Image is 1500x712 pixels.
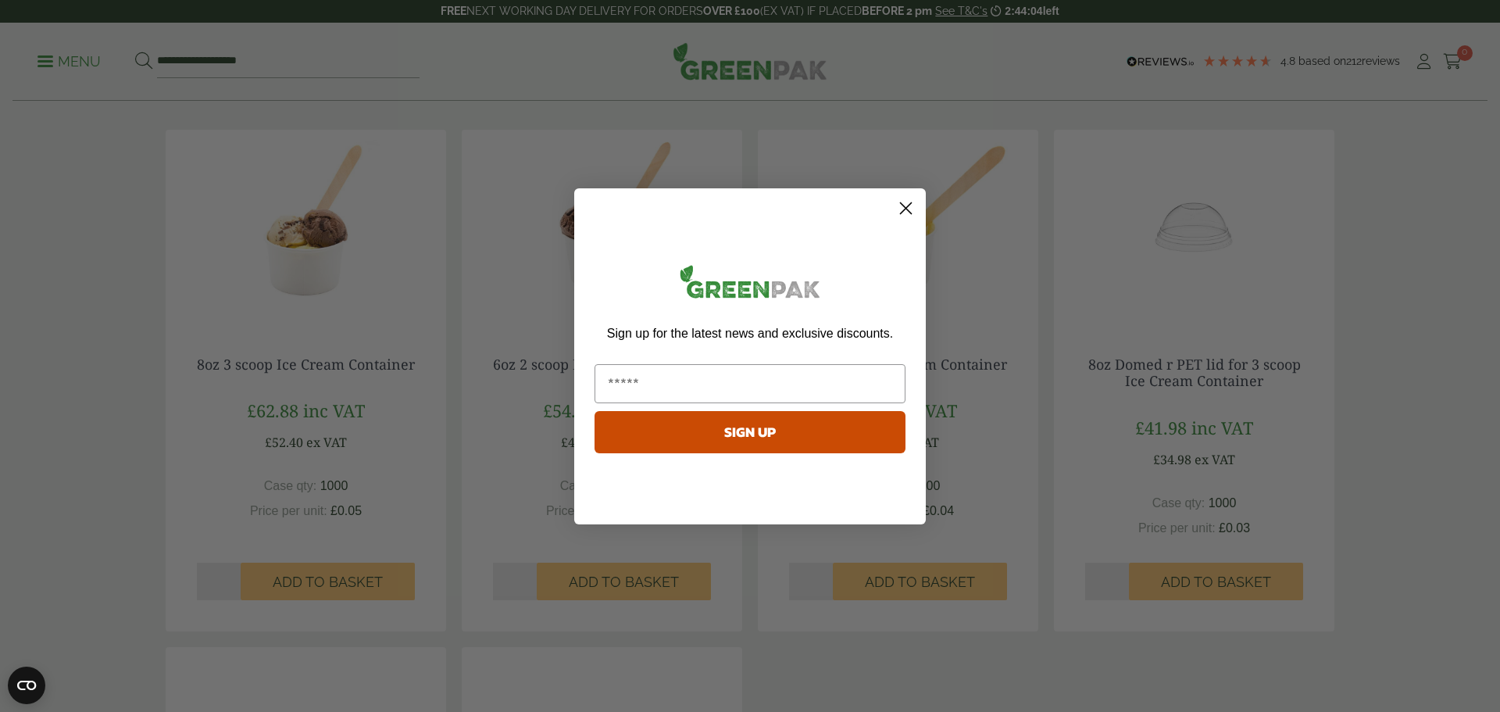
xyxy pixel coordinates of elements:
[595,364,905,403] input: Email
[607,327,893,340] span: Sign up for the latest news and exclusive discounts.
[595,411,905,453] button: SIGN UP
[8,667,45,704] button: Open CMP widget
[892,195,920,222] button: Close dialog
[595,259,905,311] img: greenpak_logo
